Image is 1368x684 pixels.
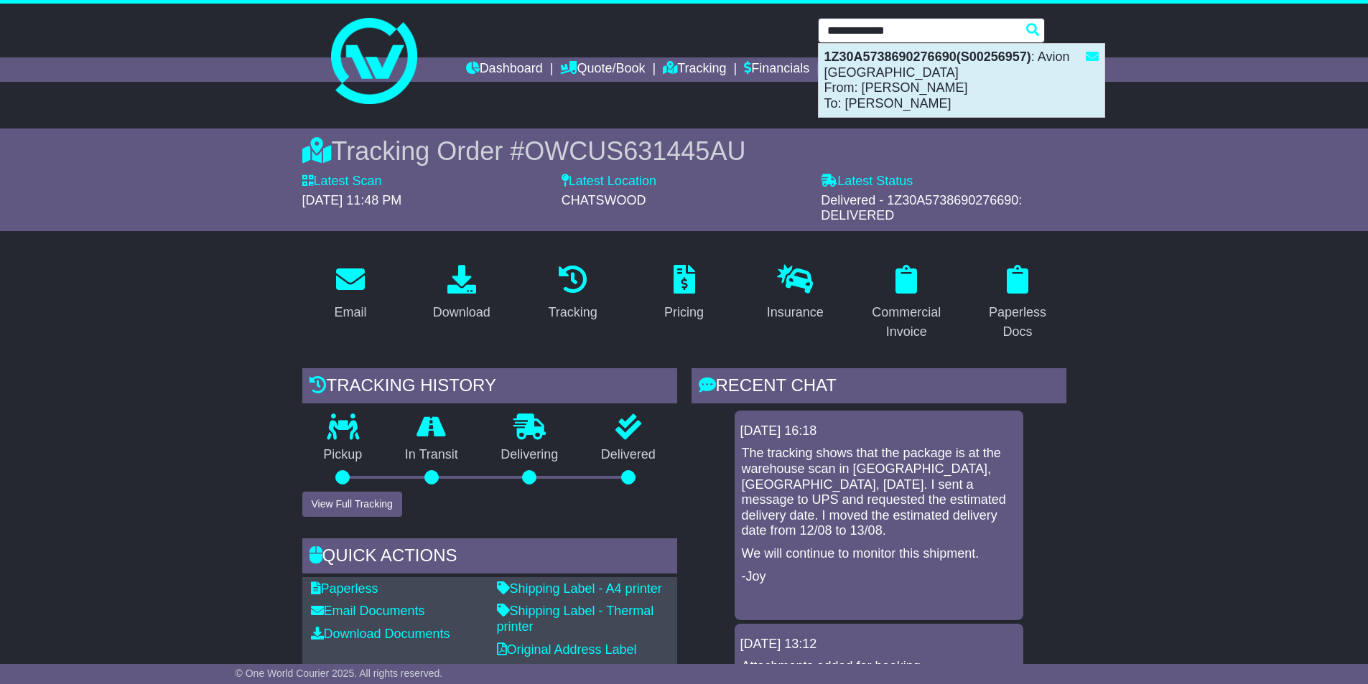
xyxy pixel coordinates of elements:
a: Email [325,260,376,327]
div: [DATE] 13:12 [740,637,1018,652]
a: Paperless [311,581,378,596]
span: OWCUS631445AU [524,136,745,166]
div: Download [433,303,490,322]
a: Email Documents [311,604,425,618]
label: Latest Status [821,174,913,189]
div: [DATE] 16:18 [740,423,1018,439]
span: © One World Courier 2025. All rights reserved. [236,667,443,679]
a: Dashboard [466,57,543,82]
div: Email [334,303,366,322]
div: Pricing [664,303,704,322]
button: View Full Tracking [302,492,402,517]
a: Tracking [663,57,726,82]
a: Paperless Docs [969,260,1066,347]
a: Original Address Label [497,642,637,657]
div: Tracking history [302,368,677,407]
div: Tracking [548,303,597,322]
p: -Joy [742,569,1016,585]
p: We will continue to monitor this shipment. [742,546,1016,562]
span: CHATSWOOD [562,193,646,207]
a: Tracking [539,260,606,327]
a: Download [424,260,500,327]
div: Tracking Order # [302,136,1066,167]
p: Pickup [302,447,384,463]
a: Shipping Label - Thermal printer [497,604,654,634]
span: [DATE] 11:48 PM [302,193,402,207]
a: Financials [744,57,809,82]
p: In Transit [383,447,480,463]
p: Delivering [480,447,580,463]
div: Commercial Invoice [867,303,946,342]
div: RECENT CHAT [692,368,1066,407]
div: Paperless Docs [979,303,1057,342]
p: The tracking shows that the package is at the warehouse scan in [GEOGRAPHIC_DATA], [GEOGRAPHIC_DA... [742,446,1016,539]
div: Insurance [767,303,824,322]
p: Delivered [580,447,677,463]
a: Download Documents [311,627,450,641]
a: Commercial Invoice [858,260,955,347]
div: Quick Actions [302,538,677,577]
label: Latest Location [562,174,656,189]
span: Delivered - 1Z30A5738690276690: DELIVERED [821,193,1022,223]
a: Shipping Label - A4 printer [497,581,662,596]
a: Insurance [758,260,833,327]
div: : Avion [GEOGRAPHIC_DATA] From: [PERSON_NAME] To: [PERSON_NAME] [819,44,1104,117]
strong: 1Z30A5738690276690(S00256957) [824,50,1031,64]
label: Latest Scan [302,174,382,189]
a: Quote/Book [560,57,645,82]
a: Pricing [655,260,713,327]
